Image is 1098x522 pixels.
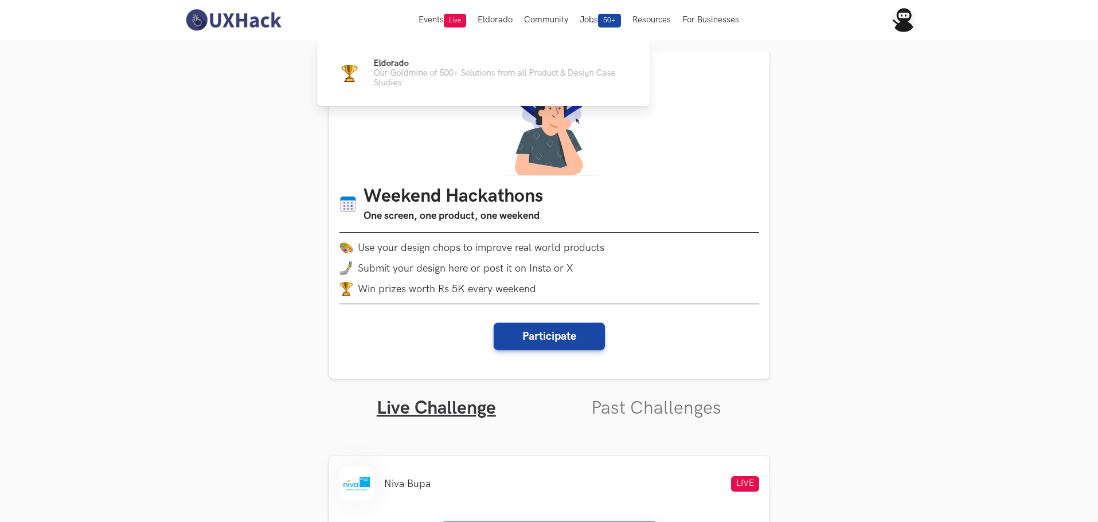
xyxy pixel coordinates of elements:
[339,195,357,213] img: Calendar icon
[329,379,769,419] ul: Tabs Interface
[182,8,284,32] img: UXHack-logo.png
[892,8,916,32] img: Your profile pic
[364,186,543,208] h1: Weekend Hackathons
[374,68,632,88] p: Our Goldmine of 500+ Solutions from all Product & Design Case Studies
[364,208,543,224] h3: One screen, one product, one weekend
[384,478,431,490] li: Niva Bupa
[358,262,573,274] span: Submit your design here or post it on Insta or X
[444,14,466,28] span: Live
[339,241,759,254] li: Use your design chops to improve real world products
[591,397,721,419] a: Past Challenges
[339,282,353,296] img: trophy.png
[494,61,604,175] img: A designer thinking
[339,282,759,296] li: Win prizes worth Rs 5K every weekend
[598,14,621,28] span: 50+
[336,58,632,88] a: TrophyEldoradoOur Goldmine of 500+ Solutions from all Product & Design Case Studies
[339,261,353,275] img: mobile-in-hand.png
[374,58,409,68] span: Eldorado
[341,65,358,82] img: Trophy
[339,241,353,254] img: palette.png
[731,476,759,492] span: LIVE
[494,323,605,350] button: Participate
[377,397,496,419] a: Live Challenge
